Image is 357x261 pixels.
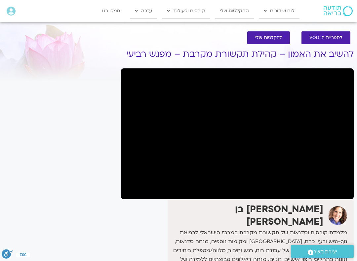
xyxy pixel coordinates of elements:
[247,31,290,44] a: להקלטות שלי
[291,245,354,258] a: יצירת קשר
[215,3,254,19] a: ההקלטות שלי
[121,68,354,199] iframe: להשיב את האמון עם שאנייה כהן בן חיים - מפגש רביעי 17.9.25
[259,3,299,19] a: לוח שידורים
[309,35,342,40] span: לספריית ה-VOD
[121,49,354,59] h1: להשיב את האמון – קהילת תקשורת מקרבת – מפגש רביעי
[235,203,323,228] strong: [PERSON_NAME] בן [PERSON_NAME]
[162,3,210,19] a: קורסים ופעילות
[324,6,353,16] img: תודעה בריאה
[255,35,282,40] span: להקלטות שלי
[301,31,350,44] a: לספריית ה-VOD
[97,3,125,19] a: תמכו בנו
[130,3,157,19] a: עזרה
[313,247,337,256] span: יצירת קשר
[328,206,347,225] img: שאנייה כהן בן חיים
